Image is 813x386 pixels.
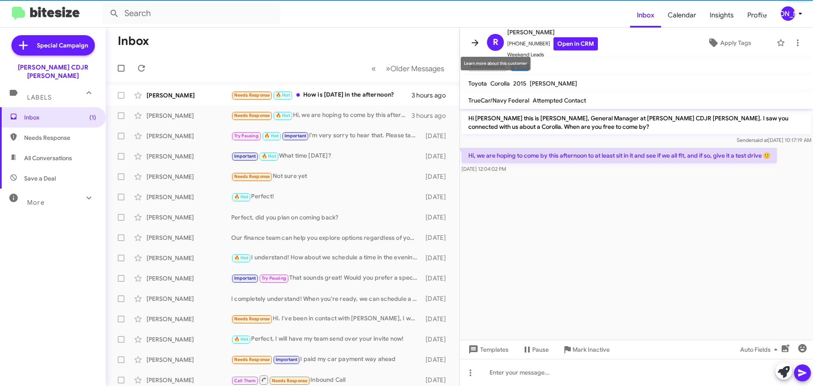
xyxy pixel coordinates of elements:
[532,342,549,357] span: Pause
[37,41,88,50] span: Special Campaign
[147,172,231,181] div: [PERSON_NAME]
[507,50,598,59] span: Weekend Leads
[24,133,96,142] span: Needs Response
[371,63,376,74] span: «
[234,336,249,342] span: 🔥 Hot
[147,111,231,120] div: [PERSON_NAME]
[661,3,703,28] a: Calendar
[147,213,231,222] div: [PERSON_NAME]
[733,342,788,357] button: Auto Fields
[231,355,421,364] div: I paid my car payment way ahead
[231,253,421,263] div: I understand! How about we schedule a time in the evening or on the weekend? Please let me know w...
[234,316,270,322] span: Needs Response
[231,273,421,283] div: That sounds great! Would you prefer a specific day or time next week to schedule your visit?
[572,342,610,357] span: Mark Inactive
[147,254,231,262] div: [PERSON_NAME]
[412,111,453,120] div: 3 hours ago
[462,111,811,134] p: Hi [PERSON_NAME] this is [PERSON_NAME], General Manager at [PERSON_NAME] CDJR [PERSON_NAME]. I sa...
[147,193,231,201] div: [PERSON_NAME]
[366,60,381,77] button: Previous
[234,174,270,179] span: Needs Response
[421,274,453,283] div: [DATE]
[147,376,231,384] div: [PERSON_NAME]
[753,137,768,143] span: said at
[774,6,804,21] button: [PERSON_NAME]
[234,275,256,281] span: Important
[11,35,95,56] a: Special Campaign
[421,254,453,262] div: [DATE]
[421,315,453,323] div: [DATE]
[507,37,598,50] span: [PHONE_NUMBER]
[27,199,44,206] span: More
[421,172,453,181] div: [DATE]
[231,90,412,100] div: How is [DATE] in the afternoon?
[231,151,421,161] div: What time [DATE]?
[231,334,421,344] div: Perfect, I will have my team send over your invite now!
[147,91,231,100] div: [PERSON_NAME]
[720,35,751,50] span: Apply Tags
[147,233,231,242] div: [PERSON_NAME]
[147,335,231,344] div: [PERSON_NAME]
[421,132,453,140] div: [DATE]
[262,275,286,281] span: Try Pausing
[367,60,449,77] nav: Page navigation example
[276,113,290,118] span: 🔥 Hot
[507,27,598,37] span: [PERSON_NAME]
[231,294,421,303] div: I completely understand! When you're ready, we can schedule a convenient time for you to come in....
[102,3,280,24] input: Search
[460,342,515,357] button: Templates
[421,294,453,303] div: [DATE]
[530,80,577,87] span: [PERSON_NAME]
[741,3,774,28] a: Profile
[703,3,741,28] a: Insights
[27,94,52,101] span: Labels
[421,152,453,161] div: [DATE]
[737,137,811,143] span: Sender [DATE] 10:17:19 AM
[234,255,249,261] span: 🔥 Hot
[421,376,453,384] div: [DATE]
[234,357,270,362] span: Needs Response
[231,213,421,222] div: Perfect, did you plan on coming back?
[234,153,256,159] span: Important
[533,97,586,104] span: Attempted Contact
[234,113,270,118] span: Needs Response
[468,97,529,104] span: TrueCar/Navy Federal
[493,36,498,49] span: R
[556,342,617,357] button: Mark Inactive
[630,3,661,28] a: Inbox
[276,357,298,362] span: Important
[490,80,510,87] span: Corolla
[147,294,231,303] div: [PERSON_NAME]
[234,378,256,383] span: Call Them
[231,111,412,120] div: Hi, we are hoping to come by this afternoon to at least sit in it and see if we all fit, and if s...
[390,64,444,73] span: Older Messages
[147,315,231,323] div: [PERSON_NAME]
[421,233,453,242] div: [DATE]
[421,213,453,222] div: [DATE]
[467,342,509,357] span: Templates
[262,153,276,159] span: 🔥 Hot
[24,174,56,183] span: Save a Deal
[147,274,231,283] div: [PERSON_NAME]
[118,34,149,48] h1: Inbox
[24,154,72,162] span: All Conversations
[461,57,531,70] div: Learn more about this customer
[276,92,290,98] span: 🔥 Hot
[234,194,249,200] span: 🔥 Hot
[231,131,421,141] div: I'm very sorry to hear that. Please take your time, and feel free to reach out whenever you're re...
[231,314,421,324] div: Hi. I've been in contact with [PERSON_NAME], I wont be available to come by for a couple of weeks...
[421,335,453,344] div: [DATE]
[234,133,259,139] span: Try Pausing
[462,166,506,172] span: [DATE] 12:04:02 PM
[89,113,96,122] span: (1)
[234,92,270,98] span: Needs Response
[231,172,421,181] div: Not sure yet
[147,355,231,364] div: [PERSON_NAME]
[272,378,308,383] span: Needs Response
[147,152,231,161] div: [PERSON_NAME]
[24,113,96,122] span: Inbox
